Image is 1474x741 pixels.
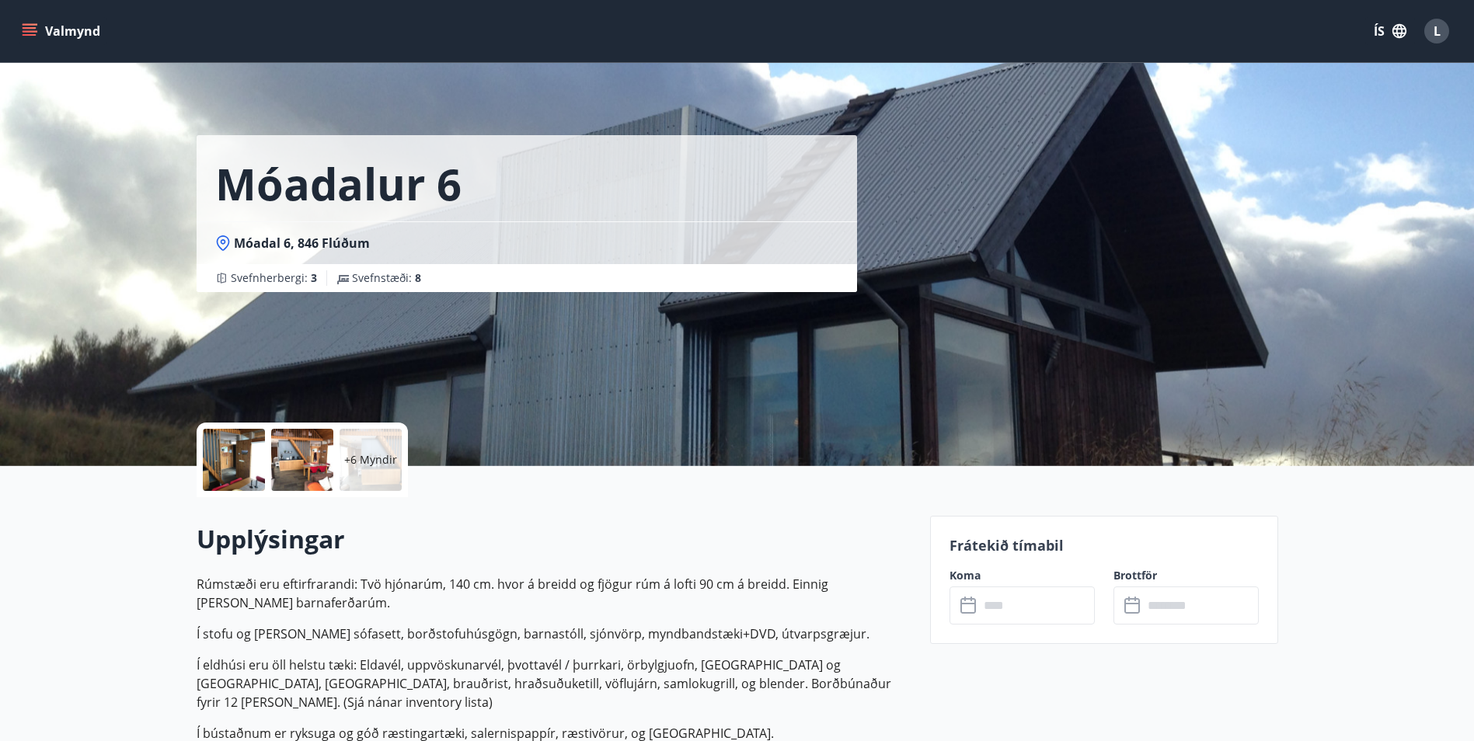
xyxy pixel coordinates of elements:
label: Koma [950,568,1095,583]
p: Frátekið tímabil [950,535,1259,555]
h1: Móadalur 6 [215,154,462,213]
h2: Upplýsingar [197,522,911,556]
p: Í stofu og [PERSON_NAME] sófasett, borðstofuhúsgögn, barnastóll, sjónvörp, myndbandstæki+DVD, útv... [197,624,911,643]
span: Svefnherbergi : [231,270,317,286]
span: Svefnstæði : [352,270,421,286]
p: +6 Myndir [344,452,397,468]
p: Í eldhúsi eru öll helstu tæki: Eldavél, uppvöskunarvél, þvottavél / þurrkari, örbylgjuofn, [GEOGR... [197,656,911,711]
span: Móadal 6, 846 Flúðum [234,235,370,252]
label: Brottför [1113,568,1259,583]
button: L [1418,12,1455,50]
span: 8 [415,270,421,285]
p: Rúmstæði eru eftirfrarandi: Tvö hjónarúm, 140 cm. hvor á breidd og fjögur rúm á lofti 90 cm á bre... [197,575,911,612]
span: L [1434,23,1441,40]
span: 3 [311,270,317,285]
button: ÍS [1365,17,1415,45]
button: menu [19,17,106,45]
